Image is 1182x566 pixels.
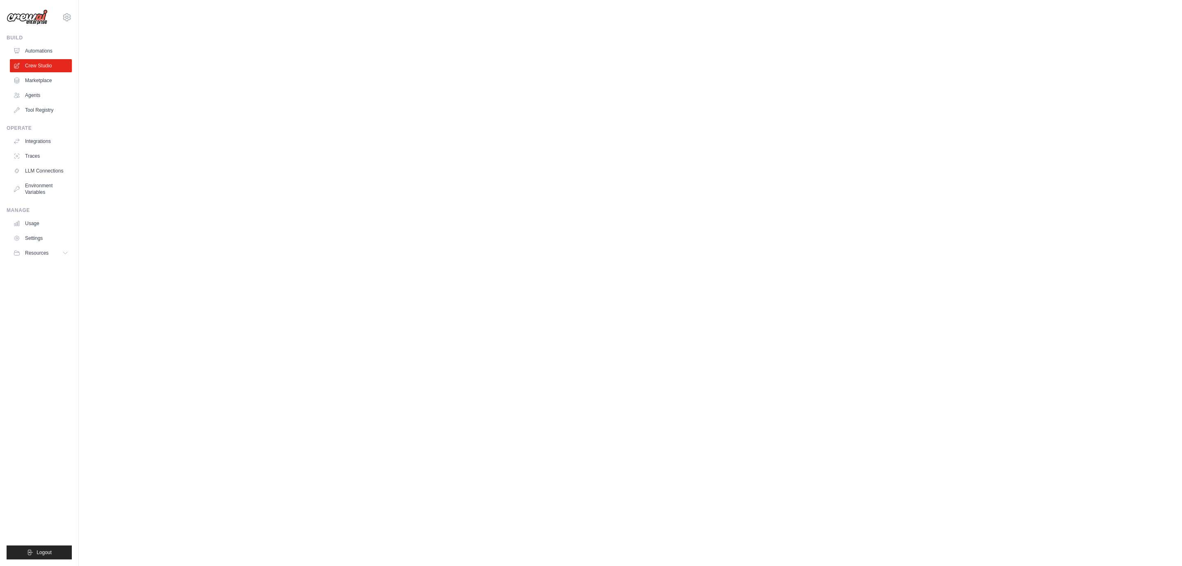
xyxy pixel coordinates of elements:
div: Manage [7,207,72,214]
span: Resources [25,250,48,256]
a: Crew Studio [10,59,72,72]
a: Tool Registry [10,104,72,117]
div: Operate [7,125,72,131]
img: Logo [7,9,48,25]
a: Agents [10,89,72,102]
a: Integrations [10,135,72,148]
div: Build [7,35,72,41]
a: Settings [10,232,72,245]
a: LLM Connections [10,164,72,177]
a: Environment Variables [10,179,72,199]
a: Automations [10,44,72,58]
button: Resources [10,246,72,260]
a: Traces [10,150,72,163]
span: Logout [37,549,52,556]
button: Logout [7,545,72,559]
a: Marketplace [10,74,72,87]
a: Usage [10,217,72,230]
